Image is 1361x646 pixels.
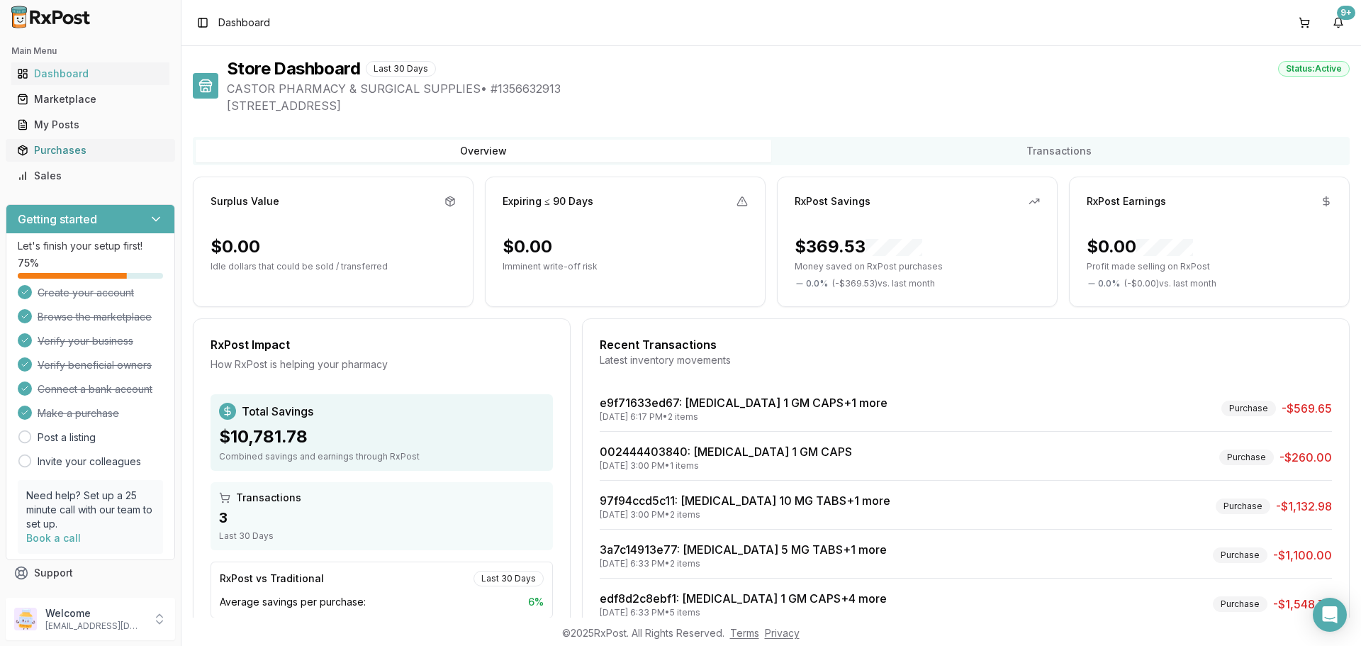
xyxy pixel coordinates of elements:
span: Total Savings [242,403,313,420]
p: Money saved on RxPost purchases [795,261,1040,272]
div: 3 [219,508,544,528]
nav: breadcrumb [218,16,270,30]
a: Sales [11,163,169,189]
span: Transactions [236,491,301,505]
a: Purchases [11,138,169,163]
div: Last 30 Days [474,571,544,586]
a: 97f94ccd5c11: [MEDICAL_DATA] 10 MG TABS+1 more [600,494,890,508]
span: Verify beneficial owners [38,358,152,372]
a: Dashboard [11,61,169,87]
span: [STREET_ADDRESS] [227,97,1350,114]
div: $369.53 [795,235,922,258]
p: Profit made selling on RxPost [1087,261,1332,272]
div: [DATE] 3:00 PM • 2 items [600,509,890,520]
p: Let's finish your setup first! [18,239,163,253]
h3: Getting started [18,211,97,228]
span: 75 % [18,256,39,270]
div: Open Intercom Messenger [1313,598,1347,632]
div: [DATE] 6:33 PM • 2 items [600,558,887,569]
button: Transactions [771,140,1347,162]
button: Sales [6,165,175,187]
div: Recent Transactions [600,336,1332,353]
div: RxPost vs Traditional [220,572,324,586]
span: -$1,548.75 [1273,596,1332,613]
div: Status: Active [1278,61,1350,77]
div: How RxPost is helping your pharmacy [211,357,553,372]
span: -$569.65 [1282,400,1332,417]
span: Dashboard [218,16,270,30]
span: -$260.00 [1279,449,1332,466]
img: RxPost Logo [6,6,96,28]
div: Expiring ≤ 90 Days [503,194,593,208]
div: Purchases [17,143,164,157]
p: Imminent write-off risk [503,261,748,272]
div: Last 30 Days [219,530,544,542]
button: Marketplace [6,88,175,111]
div: Dashboard [17,67,164,81]
span: -$1,132.98 [1276,498,1332,515]
div: $0.00 [211,235,260,258]
span: ( - $369.53 ) vs. last month [832,278,935,289]
a: e9f71633ed67: [MEDICAL_DATA] 1 GM CAPS+1 more [600,396,887,410]
a: Terms [730,627,759,639]
div: Marketplace [17,92,164,106]
button: Overview [196,140,771,162]
p: [EMAIL_ADDRESS][DOMAIN_NAME] [45,620,144,632]
a: Privacy [765,627,800,639]
a: edf8d2c8ebf1: [MEDICAL_DATA] 1 GM CAPS+4 more [600,591,887,606]
button: Dashboard [6,62,175,85]
button: Purchases [6,139,175,162]
span: Verify your business [38,334,133,348]
div: $0.00 [503,235,552,258]
a: My Posts [11,112,169,138]
span: Make a purchase [38,406,119,421]
button: Support [6,560,175,586]
span: Connect a bank account [38,382,152,396]
div: $10,781.78 [219,425,544,448]
div: Combined savings and earnings through RxPost [219,451,544,462]
p: Welcome [45,606,144,620]
p: Need help? Set up a 25 minute call with our team to set up. [26,489,155,531]
div: [DATE] 3:00 PM • 1 items [600,460,852,472]
div: Purchase [1213,547,1267,563]
button: My Posts [6,113,175,136]
div: $0.00 [1087,235,1193,258]
a: Post a listing [38,430,96,445]
span: 0.0 % [1098,278,1120,289]
button: Feedback [6,586,175,611]
a: 002444403840: [MEDICAL_DATA] 1 GM CAPS [600,445,852,459]
div: RxPost Impact [211,336,553,353]
span: Browse the marketplace [38,310,152,324]
div: 9+ [1337,6,1355,20]
div: Surplus Value [211,194,279,208]
a: Marketplace [11,87,169,112]
button: 9+ [1327,11,1350,34]
a: 3a7c14913e77: [MEDICAL_DATA] 5 MG TABS+1 more [600,542,887,557]
div: [DATE] 6:33 PM • 5 items [600,607,887,618]
a: Book a call [26,532,81,544]
div: Latest inventory movements [600,353,1332,367]
span: ( - $0.00 ) vs. last month [1124,278,1216,289]
span: 0.0 % [806,278,828,289]
div: Last 30 Days [366,61,436,77]
span: Average savings per purchase: [220,595,366,609]
span: -$1,100.00 [1273,547,1332,564]
div: Purchase [1213,596,1267,612]
p: Idle dollars that could be sold / transferred [211,261,456,272]
span: Create your account [38,286,134,300]
div: My Posts [17,118,164,132]
span: CASTOR PHARMACY & SURGICAL SUPPLIES • # 1356632913 [227,80,1350,97]
div: Purchase [1221,401,1276,416]
span: 6 % [528,595,544,609]
h2: Main Menu [11,45,169,57]
img: User avatar [14,608,37,630]
h1: Store Dashboard [227,57,360,80]
a: Invite your colleagues [38,455,141,469]
div: RxPost Earnings [1087,194,1166,208]
div: Purchase [1216,499,1270,514]
span: Feedback [34,591,82,606]
div: Sales [17,169,164,183]
div: RxPost Savings [795,194,870,208]
div: [DATE] 6:17 PM • 2 items [600,411,887,423]
div: Purchase [1219,450,1274,465]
